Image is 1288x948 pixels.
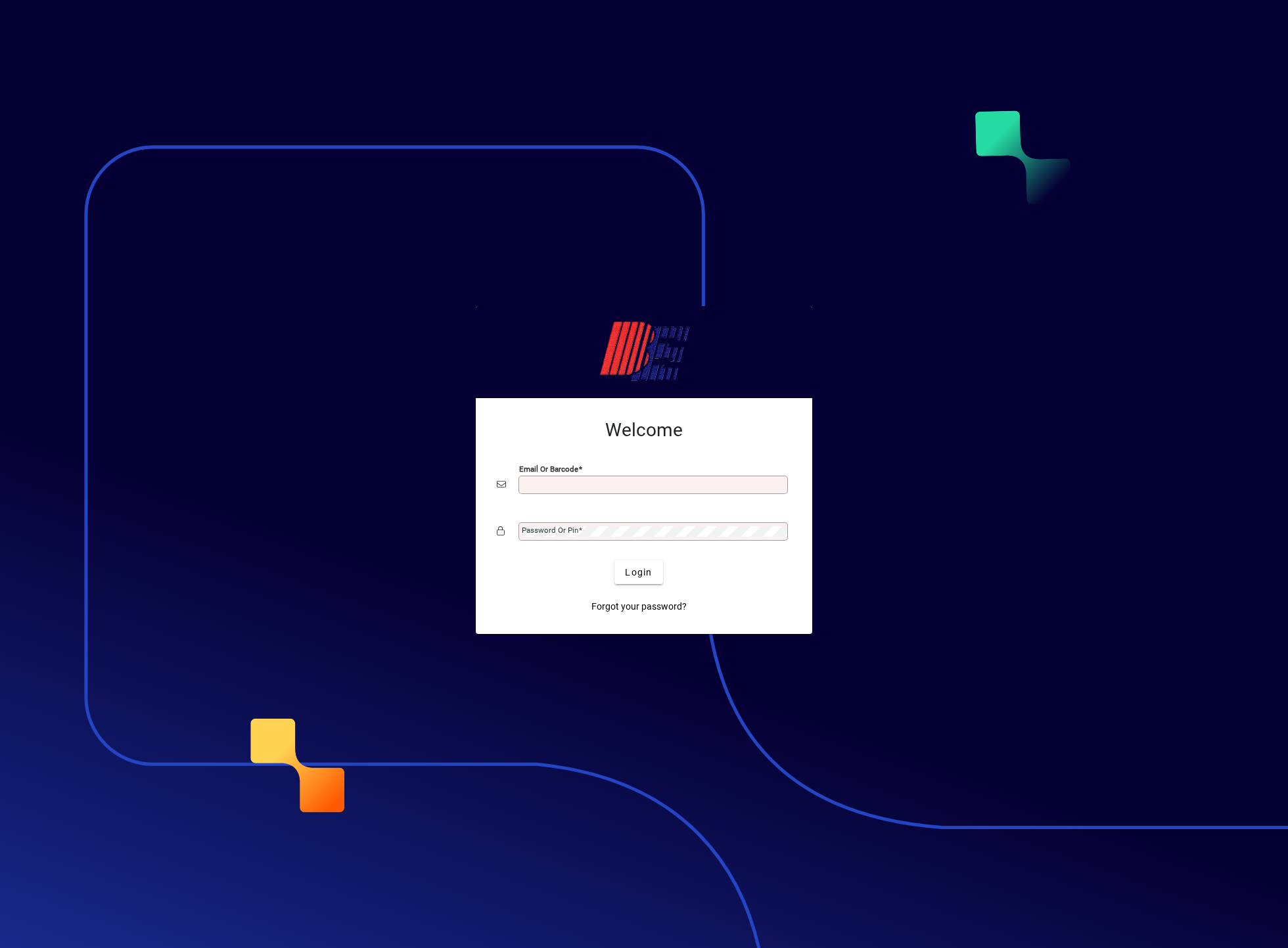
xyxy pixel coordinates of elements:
mat-label: Password or Pin [522,526,578,535]
a: Forgot your password? [586,595,692,618]
button: Login [614,560,662,584]
h2: Welcome [497,419,791,441]
mat-label: Email or Barcode [519,464,578,474]
span: Forgot your password? [591,600,687,614]
span: Login [625,566,652,579]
